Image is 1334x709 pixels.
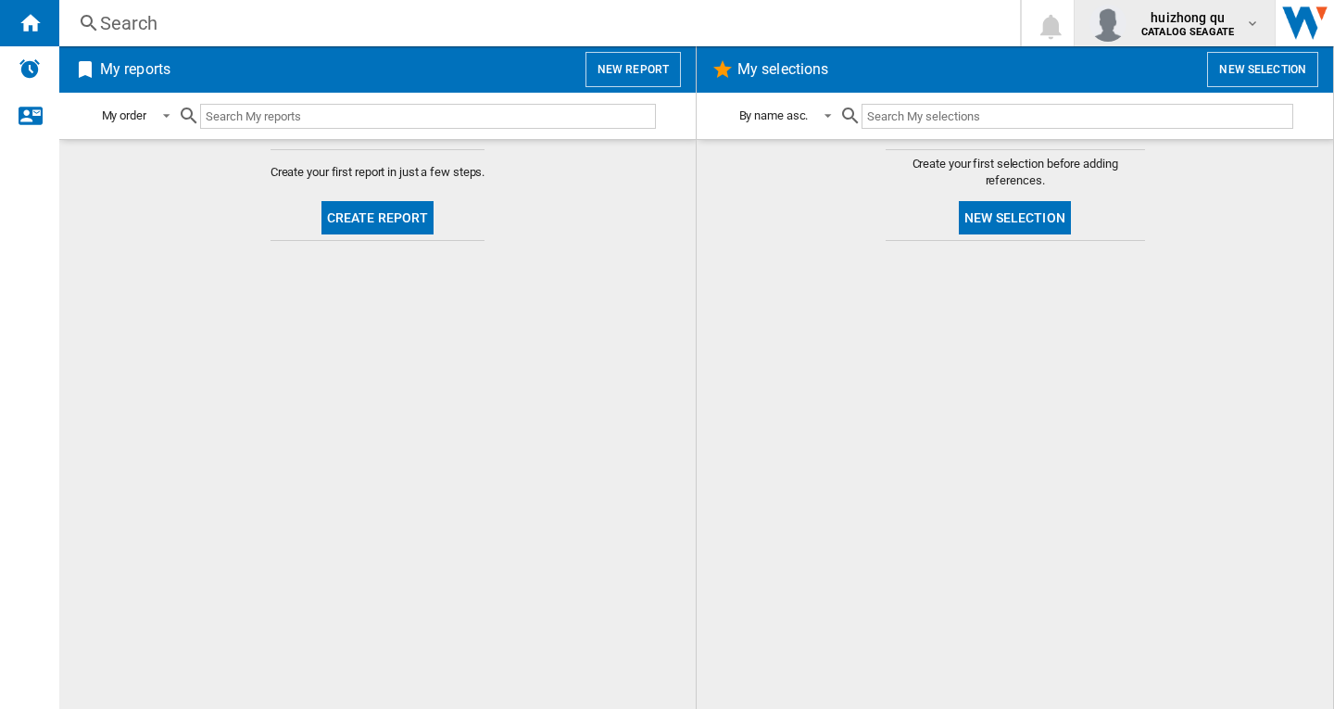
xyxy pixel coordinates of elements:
div: By name asc. [739,108,809,122]
div: My order [102,108,146,122]
img: profile.jpg [1089,5,1126,42]
button: Create report [321,201,434,234]
span: huizhong qu [1141,8,1234,27]
input: Search My reports [200,104,656,129]
div: Search [100,10,972,36]
span: Create your first report in just a few steps. [271,164,485,181]
h2: My reports [96,52,174,87]
b: CATALOG SEAGATE [1141,26,1234,38]
button: New report [585,52,681,87]
span: Create your first selection before adding references. [886,156,1145,189]
img: alerts-logo.svg [19,57,41,80]
input: Search My selections [862,104,1292,129]
button: New selection [1207,52,1318,87]
button: New selection [959,201,1071,234]
h2: My selections [734,52,832,87]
